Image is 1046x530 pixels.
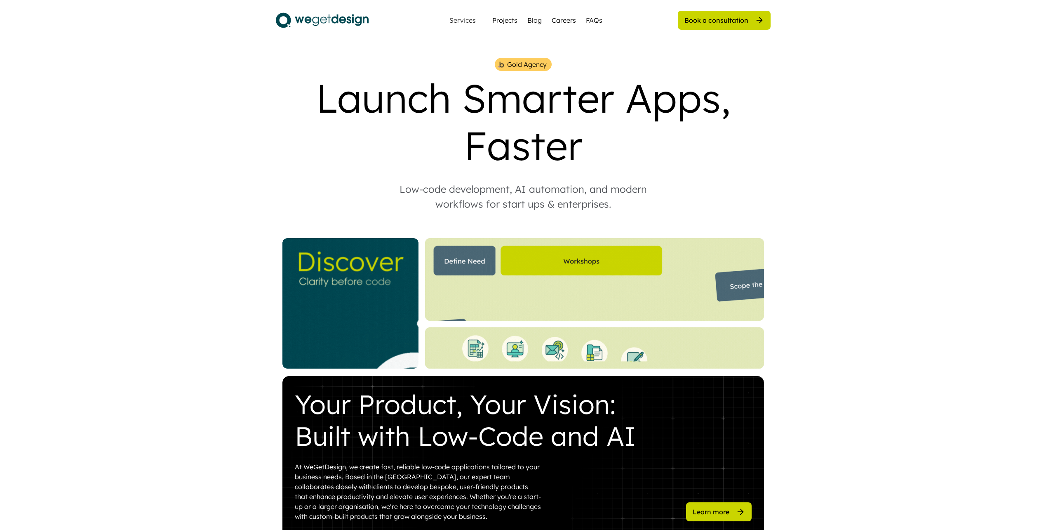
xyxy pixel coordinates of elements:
[276,10,369,31] img: logo.svg
[446,17,479,24] div: Services
[507,59,547,69] div: Gold Agency
[492,15,517,25] a: Projects
[276,74,771,169] div: Launch Smarter Apps, Faster
[425,238,764,321] img: Website%20Landing%20%284%29.gif
[383,182,663,211] div: Low-code development, AI automation, and modern workflows for start ups & enterprises.
[586,15,602,25] a: FAQs
[693,507,729,516] div: Learn more
[295,388,649,452] div: Your Product, Your Vision: Built with Low-Code and AI
[527,15,542,25] a: Blog
[425,327,764,369] img: Bottom%20Landing%20%281%29.gif
[295,462,542,521] div: At WeGetDesign, we create fast, reliable low-code applications tailored to your business needs. B...
[498,61,505,69] img: bubble%201.png
[684,16,748,25] div: Book a consultation
[282,238,418,369] img: _Website%20Square%20V2%20%282%29.gif
[552,15,576,25] a: Careers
